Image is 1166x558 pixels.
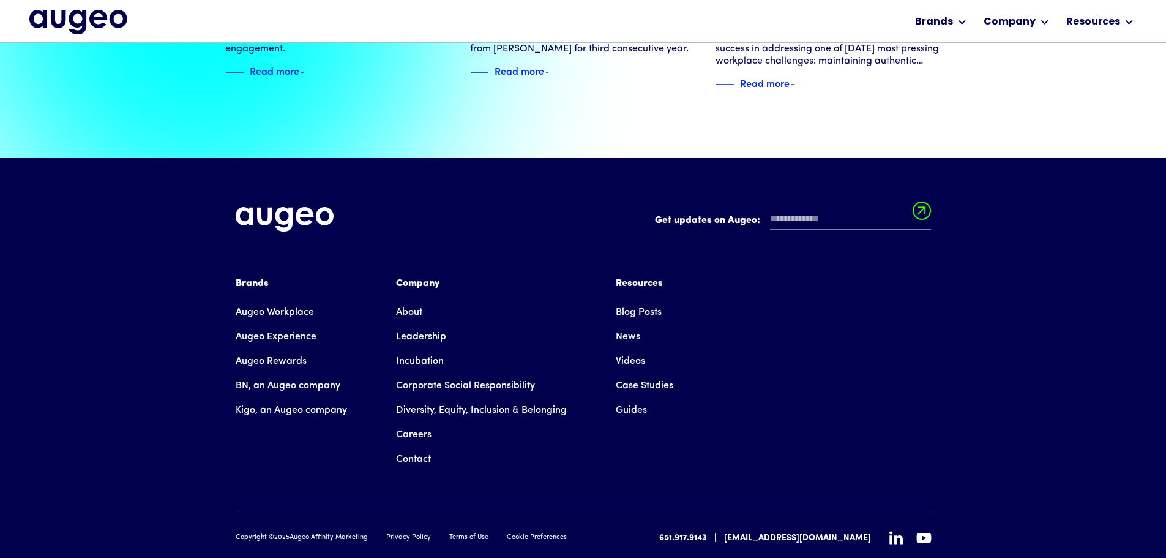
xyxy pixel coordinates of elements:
[236,398,347,423] a: Kigo, an Augeo company
[1066,15,1120,29] div: Resources
[714,531,717,546] div: |
[301,65,319,80] img: Blue text arrow
[470,31,696,55] div: [PERSON_NAME] awarded highest supplier rating from [PERSON_NAME] for third consecutive year.
[236,533,368,543] div: Copyright © Augeo Affinity Marketing
[236,207,334,232] img: Augeo's full logo in white.
[396,447,431,472] a: Contact
[449,533,488,543] a: Terms of Use
[396,423,432,447] a: Careers
[791,77,809,92] img: Blue text arrow
[616,300,662,325] a: Blog Posts
[236,374,340,398] a: BN, an Augeo company
[396,276,567,291] div: Company
[915,15,953,29] div: Brands
[470,65,488,80] img: Blue decorative line
[236,300,314,325] a: Augeo Workplace
[396,374,535,398] a: Corporate Social Responsibility
[616,398,647,423] a: Guides
[716,77,734,92] img: Blue decorative line
[724,532,871,545] a: [EMAIL_ADDRESS][DOMAIN_NAME]
[236,349,307,374] a: Augeo Rewards
[396,300,422,325] a: About
[225,65,244,80] img: Blue decorative line
[716,31,941,67] div: HR Tech Outlook spotlights [PERSON_NAME]'s success in addressing one of [DATE] most pressing work...
[616,325,640,349] a: News
[274,534,290,541] span: 2025
[225,31,451,55] div: The connected workforce: A new era of employee engagement.
[396,398,567,423] a: Diversity, Equity, Inclusion & Belonging
[545,65,564,80] img: Blue text arrow
[29,10,127,36] a: home
[616,374,673,398] a: Case Studies
[913,202,931,227] input: Submit
[659,532,707,545] a: 651.917.9143
[396,325,446,349] a: Leadership
[616,276,673,291] div: Resources
[984,15,1036,29] div: Company
[236,276,347,291] div: Brands
[507,533,567,543] a: Cookie Preferences
[655,213,760,228] label: Get updates on Augeo:
[236,325,316,349] a: Augeo Experience
[655,207,931,236] form: Email Form
[495,63,544,78] div: Read more
[396,349,444,374] a: Incubation
[616,349,645,374] a: Videos
[386,533,431,543] a: Privacy Policy
[250,63,299,78] div: Read more
[740,75,790,90] div: Read more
